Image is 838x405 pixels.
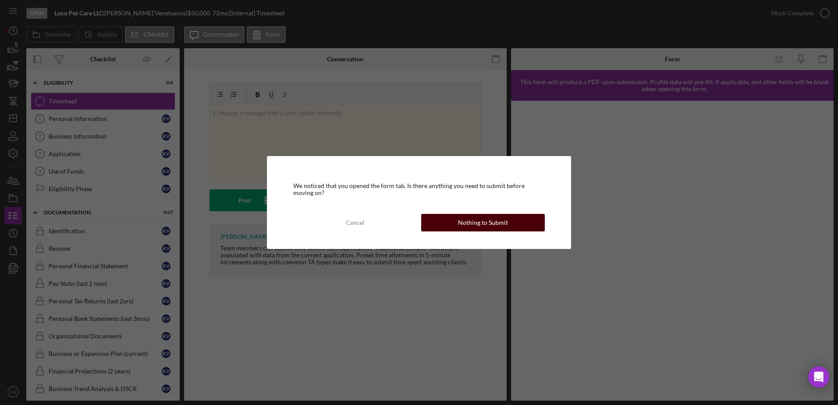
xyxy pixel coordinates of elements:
button: Nothing to Submit [421,214,545,231]
div: Nothing to Submit [458,214,508,231]
button: Cancel [293,214,417,231]
div: Cancel [346,214,364,231]
div: Open Intercom Messenger [808,366,829,387]
div: We noticed that you opened the form tab. Is there anything you need to submit before moving on? [293,182,545,196]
